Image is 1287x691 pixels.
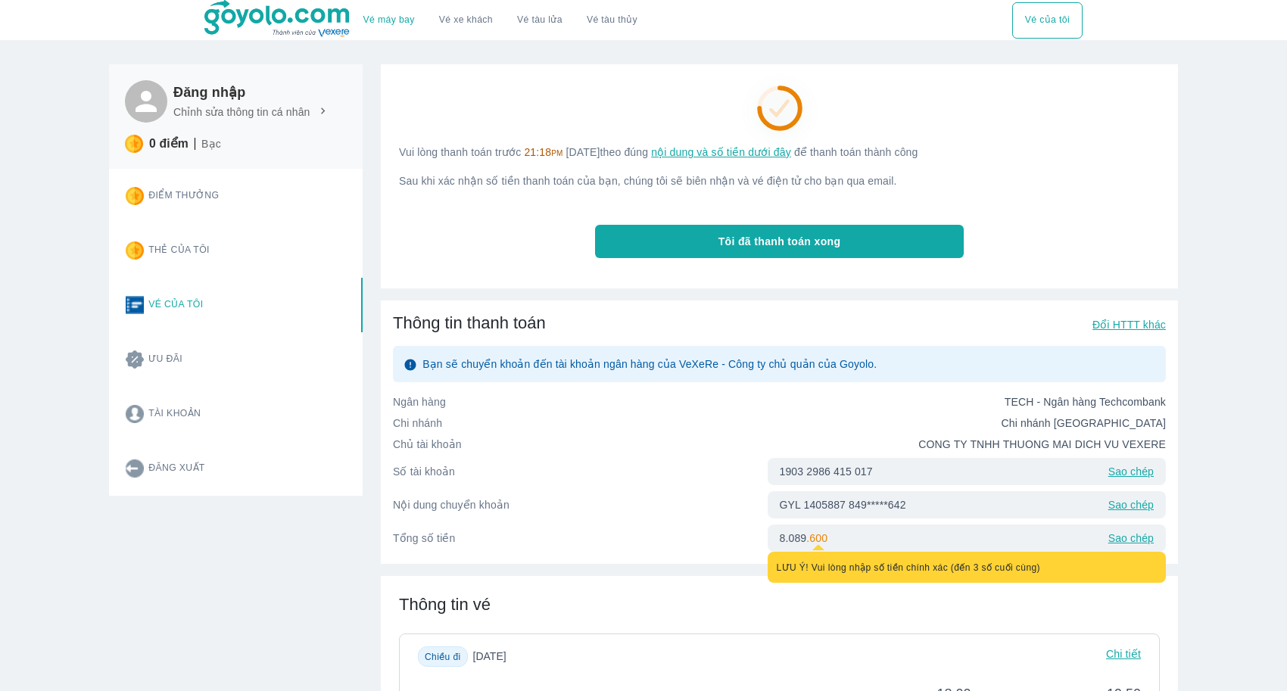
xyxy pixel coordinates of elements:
p: 1903 2986 415 017 [780,464,873,479]
span: Thông tin vé [399,595,491,614]
p: Chủ tài khoản [393,437,780,452]
img: ticket [126,296,144,314]
p: Số tài khoản [393,464,768,479]
button: Thẻ của tôi [114,223,363,278]
a: Vé máy bay [363,14,415,26]
button: Vé của tôi [1012,2,1083,39]
button: Tôi đã thanh toán xong [595,225,964,258]
span: PM [551,149,562,157]
span: Thông tin thanh toán [393,313,546,334]
img: star [126,187,144,205]
button: Tài khoản [114,387,363,441]
img: account [126,405,144,423]
button: Đăng xuất [114,441,363,496]
p: Tổng số tiền [393,531,768,546]
p: Chi tiết [1106,646,1141,667]
p: 0 điểm [149,136,189,151]
p: Chi nhánh [GEOGRAPHIC_DATA] [780,416,1167,431]
p: CONG TY TNHH THUONG MAI DICH VU VEXERE [780,437,1167,452]
button: Vé của tôi [114,278,363,332]
p: Vui lòng thanh toán trước [DATE] theo đúng để thanh toán thành công Sau khi xác nhận số tiền than... [399,145,1160,188]
div: Card thong tin user [109,169,363,496]
p: Bạn sẽ chuyển khoản đến tài khoản ngân hàng của VeXeRe - Công ty chủ quản của Goyolo. [422,356,877,372]
div: choose transportation mode [351,2,650,39]
p: . 600 [806,531,827,546]
button: Điểm thưởng [114,169,363,223]
span: nội dung và số tiền dưới đây [651,146,791,158]
span: 21:18 [524,146,551,158]
p: Sao chép [1108,464,1154,479]
p: Sao chép [1108,531,1154,546]
a: Vé xe khách [439,14,493,26]
p: Nội dung chuyển khoản [393,497,768,512]
p: TECH - Ngân hàng Techcombank [780,394,1167,409]
p: Chi nhánh [393,416,780,431]
span: Tôi đã thanh toán xong [718,234,841,249]
p: Sao chép [1108,497,1154,512]
p: 8.089 [780,531,807,546]
button: Ưu đãi [114,332,363,387]
span: [DATE] [473,649,519,664]
span: LƯU Ý! Vui lòng nhập số tiền chính xác (đến 3 số cuối cùng) [777,562,1041,573]
span: Chiều đi [425,652,461,662]
a: Vé tàu lửa [505,2,575,39]
img: promotion [126,350,144,369]
img: star [125,135,143,153]
img: logout [126,459,144,478]
h6: Đăng nhập [173,83,329,101]
p: Chỉnh sửa thông tin cá nhân [173,104,310,120]
p: Đổi HTTT khác [1092,317,1166,332]
p: Bạc [201,136,221,151]
button: Vé tàu thủy [575,2,650,39]
img: star [126,241,144,260]
p: Ngân hàng [393,394,780,409]
div: choose transportation mode [1012,2,1083,39]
